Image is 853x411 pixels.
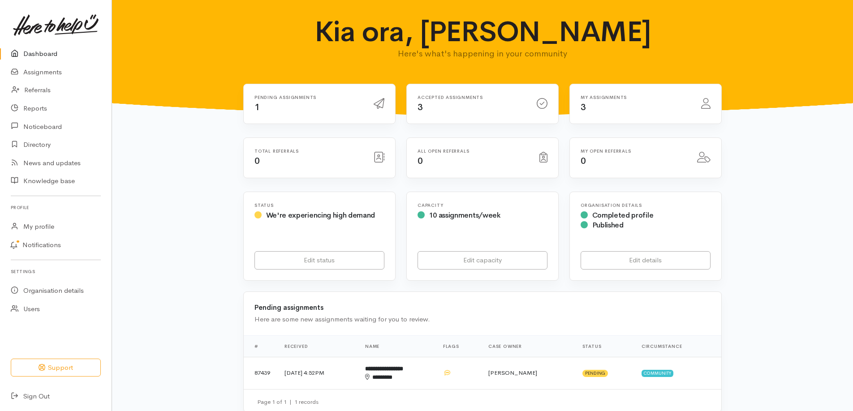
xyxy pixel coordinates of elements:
[581,95,690,100] h6: My assignments
[266,210,375,220] span: We're experiencing high demand
[254,303,323,312] b: Pending assignments
[254,203,384,208] h6: Status
[254,95,363,100] h6: Pending assignments
[277,357,358,389] td: [DATE] 4:52PM
[418,203,547,208] h6: Capacity
[277,335,358,357] th: Received
[581,203,711,208] h6: Organisation Details
[436,335,481,357] th: Flags
[11,265,101,278] h6: Settings
[11,201,101,214] h6: Profile
[418,102,423,113] span: 3
[592,220,624,230] span: Published
[11,359,101,377] button: Support
[358,335,436,357] th: Name
[257,398,319,406] small: Page 1 of 1 1 records
[254,251,384,270] a: Edit status
[244,335,277,357] th: #
[254,314,711,325] div: Here are some new assignments waiting for you to review.
[581,155,586,167] span: 0
[582,370,608,377] span: Pending
[642,370,673,377] span: Community
[244,357,277,389] td: 87439
[581,149,686,154] h6: My open referrals
[429,210,500,220] span: 10 assignments/week
[308,47,657,60] p: Here's what's happening in your community
[418,95,526,100] h6: Accepted assignments
[581,251,711,270] a: Edit details
[575,335,634,357] th: Status
[254,102,260,113] span: 1
[592,210,654,220] span: Completed profile
[308,16,657,47] h1: Kia ora, [PERSON_NAME]
[634,335,721,357] th: Circumstance
[254,155,260,167] span: 0
[481,335,575,357] th: Case Owner
[418,149,529,154] h6: All open referrals
[581,102,586,113] span: 3
[481,357,575,389] td: [PERSON_NAME]
[418,155,423,167] span: 0
[418,251,547,270] a: Edit capacity
[289,398,292,406] span: |
[254,149,363,154] h6: Total referrals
